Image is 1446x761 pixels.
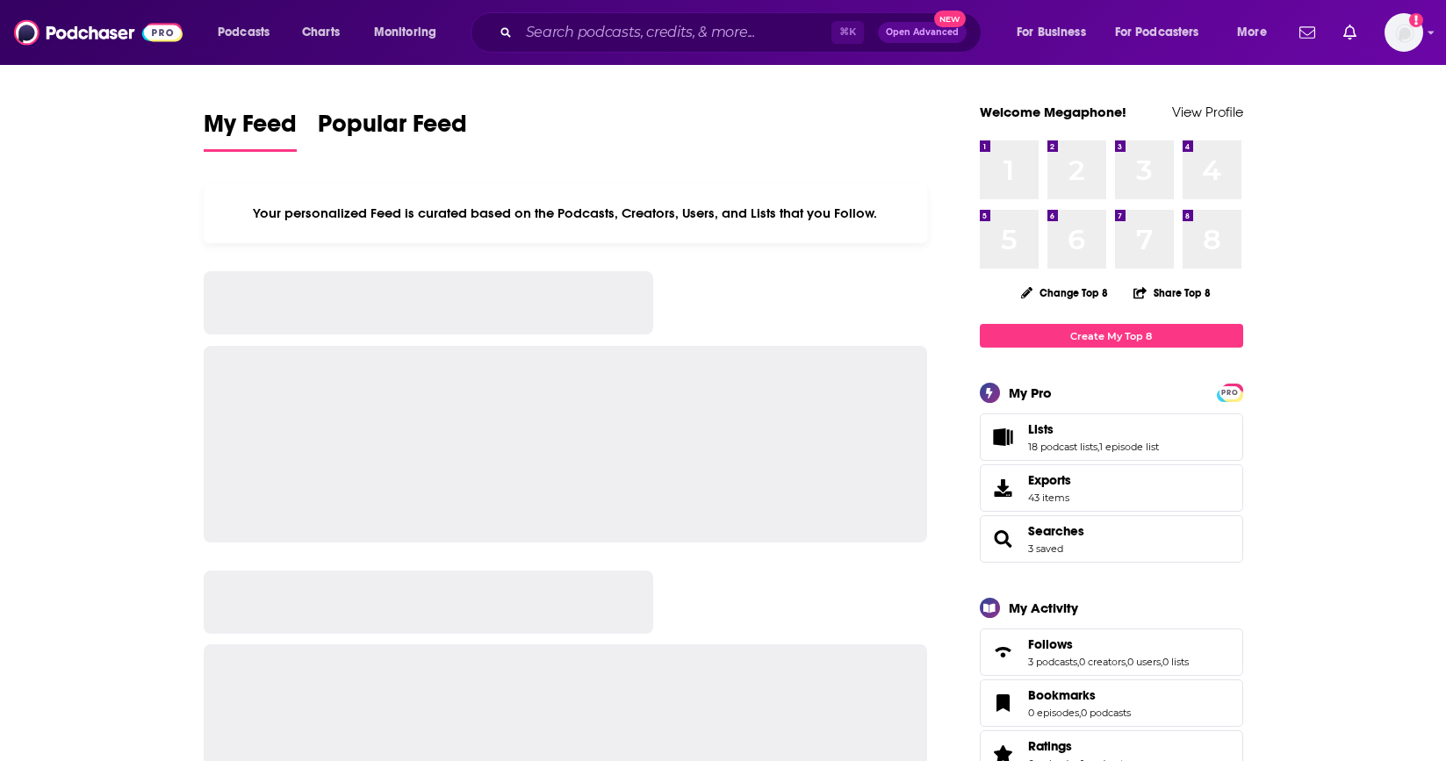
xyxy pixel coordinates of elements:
[986,476,1021,500] span: Exports
[1385,13,1423,52] button: Show profile menu
[1219,386,1241,399] span: PRO
[986,691,1021,715] a: Bookmarks
[1028,738,1124,754] a: Ratings
[1028,636,1189,652] a: Follows
[1011,282,1119,304] button: Change Top 8
[1162,656,1189,668] a: 0 lists
[1104,18,1225,47] button: open menu
[1028,687,1131,703] a: Bookmarks
[1115,20,1199,45] span: For Podcasters
[986,640,1021,664] a: Follows
[980,679,1243,727] span: Bookmarks
[980,464,1243,512] a: Exports
[1009,384,1052,401] div: My Pro
[1028,421,1054,437] span: Lists
[14,16,183,49] img: Podchaser - Follow, Share and Rate Podcasts
[318,109,467,152] a: Popular Feed
[934,11,966,27] span: New
[519,18,831,47] input: Search podcasts, credits, & more...
[886,28,959,37] span: Open Advanced
[374,20,436,45] span: Monitoring
[980,104,1126,120] a: Welcome Megaphone!
[1133,276,1212,310] button: Share Top 8
[204,109,297,152] a: My Feed
[1219,385,1241,398] a: PRO
[980,413,1243,461] span: Lists
[218,20,270,45] span: Podcasts
[302,20,340,45] span: Charts
[986,527,1021,551] a: Searches
[1028,472,1071,488] span: Exports
[1079,707,1081,719] span: ,
[1161,656,1162,668] span: ,
[1028,441,1097,453] a: 18 podcast lists
[1097,441,1099,453] span: ,
[831,21,864,44] span: ⌘ K
[1028,492,1071,504] span: 43 items
[204,109,297,149] span: My Feed
[1126,656,1127,668] span: ,
[1009,599,1078,616] div: My Activity
[1028,707,1079,719] a: 0 episodes
[1172,104,1243,120] a: View Profile
[1385,13,1423,52] img: User Profile
[1028,687,1096,703] span: Bookmarks
[1099,441,1159,453] a: 1 episode list
[1079,656,1126,668] a: 0 creators
[1028,523,1084,539] a: Searches
[1336,18,1363,47] a: Show notifications dropdown
[980,515,1243,563] span: Searches
[487,12,998,53] div: Search podcasts, credits, & more...
[1127,656,1161,668] a: 0 users
[318,109,467,149] span: Popular Feed
[362,18,459,47] button: open menu
[878,22,967,43] button: Open AdvancedNew
[1409,13,1423,27] svg: Email not verified
[1081,707,1131,719] a: 0 podcasts
[291,18,350,47] a: Charts
[1077,656,1079,668] span: ,
[1028,656,1077,668] a: 3 podcasts
[204,183,928,243] div: Your personalized Feed is curated based on the Podcasts, Creators, Users, and Lists that you Follow.
[980,324,1243,348] a: Create My Top 8
[1017,20,1086,45] span: For Business
[980,628,1243,676] span: Follows
[205,18,292,47] button: open menu
[1028,421,1159,437] a: Lists
[1028,738,1072,754] span: Ratings
[1028,636,1073,652] span: Follows
[1237,20,1267,45] span: More
[986,425,1021,449] a: Lists
[1004,18,1108,47] button: open menu
[1292,18,1322,47] a: Show notifications dropdown
[1225,18,1289,47] button: open menu
[1028,542,1063,555] a: 3 saved
[1385,13,1423,52] span: Logged in as MegaphoneSupport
